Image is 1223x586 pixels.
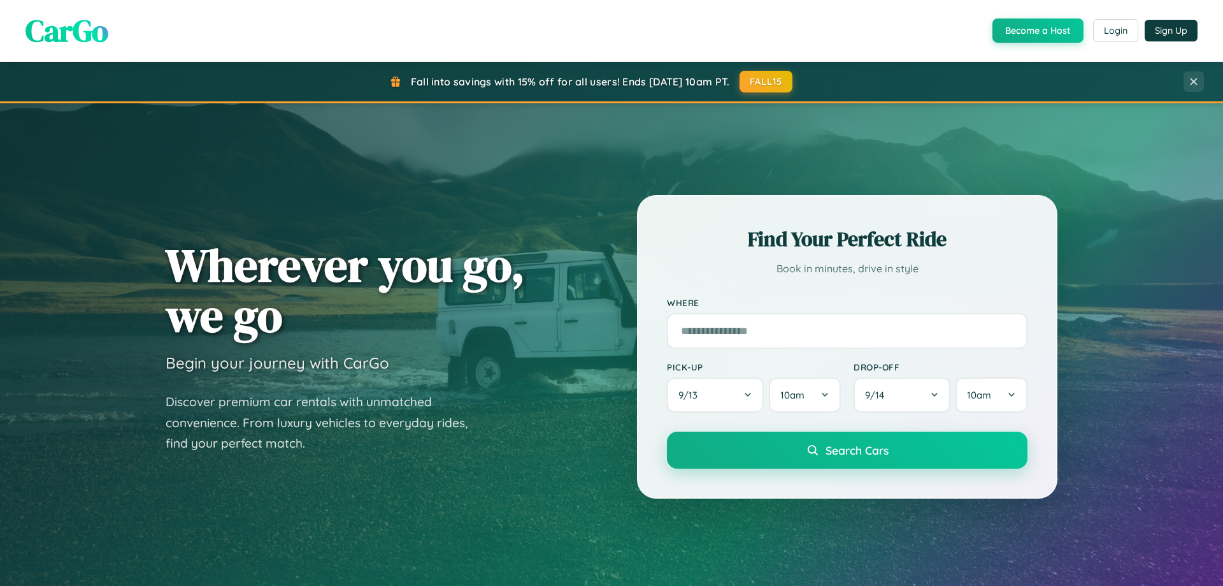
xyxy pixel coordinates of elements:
[780,389,805,401] span: 10am
[667,377,764,413] button: 9/13
[667,225,1027,253] h2: Find Your Perfect Ride
[166,392,484,454] p: Discover premium car rentals with unmatched convenience. From luxury vehicles to everyday rides, ...
[769,377,841,413] button: 10am
[667,297,1027,308] label: Where
[25,10,108,52] span: CarGo
[740,71,793,92] button: FALL15
[992,18,1084,43] button: Become a Host
[678,389,704,401] span: 9 / 13
[955,377,1027,413] button: 10am
[967,389,991,401] span: 10am
[667,260,1027,278] p: Book in minutes, drive in style
[166,353,389,372] h3: Begin your journey with CarGo
[854,362,1027,372] label: Drop-off
[166,240,525,341] h1: Wherever you go, we go
[865,389,890,401] span: 9 / 14
[1145,20,1198,41] button: Sign Up
[411,75,730,88] span: Fall into savings with 15% off for all users! Ends [DATE] 10am PT.
[667,432,1027,469] button: Search Cars
[854,377,950,413] button: 9/14
[667,362,841,372] label: Pick-up
[826,443,889,457] span: Search Cars
[1093,19,1138,42] button: Login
